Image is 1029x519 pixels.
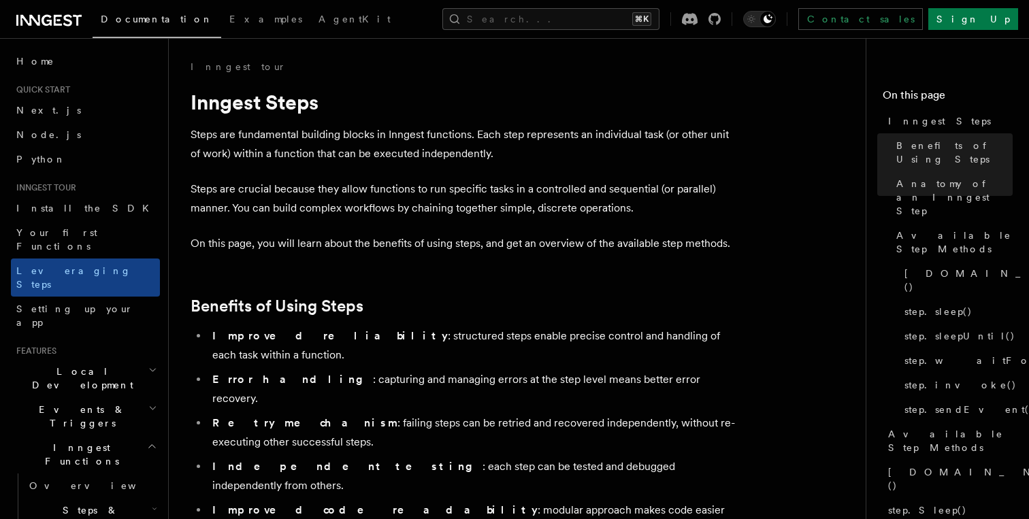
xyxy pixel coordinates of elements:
a: step.sleepUntil() [899,324,1013,348]
a: step.invoke() [899,373,1013,397]
a: step.sendEvent() [899,397,1013,422]
span: Inngest Functions [11,441,147,468]
p: On this page, you will learn about the benefits of using steps, and get an overview of the availa... [191,234,735,253]
span: Node.js [16,129,81,140]
span: Install the SDK [16,203,157,214]
a: Home [11,49,160,73]
span: Features [11,346,56,356]
a: Python [11,147,160,171]
kbd: ⌘K [632,12,651,26]
strong: Improved code readability [212,503,538,516]
span: Anatomy of an Inngest Step [896,177,1013,218]
a: Benefits of Using Steps [191,297,363,316]
span: Benefits of Using Steps [896,139,1013,166]
span: AgentKit [318,14,391,24]
a: Inngest tour [191,60,286,73]
span: step.invoke() [904,378,1017,392]
span: Next.js [16,105,81,116]
a: Benefits of Using Steps [891,133,1013,171]
span: Inngest Steps [888,114,991,128]
a: Available Step Methods [883,422,1013,460]
a: Available Step Methods [891,223,1013,261]
span: Examples [229,14,302,24]
span: Inngest tour [11,182,76,193]
span: Quick start [11,84,70,95]
a: Contact sales [798,8,923,30]
span: Leveraging Steps [16,265,131,290]
button: Local Development [11,359,160,397]
strong: Retry mechanism [212,416,397,429]
span: Python [16,154,66,165]
span: Home [16,54,54,68]
h1: Inngest Steps [191,90,735,114]
p: Steps are fundamental building blocks in Inngest functions. Each step represents an individual ta... [191,125,735,163]
li: : failing steps can be retried and recovered independently, without re-executing other successful... [208,414,735,452]
button: Toggle dark mode [743,11,776,27]
strong: Independent testing [212,460,483,473]
a: Sign Up [928,8,1018,30]
a: [DOMAIN_NAME]() [883,460,1013,498]
a: Your first Functions [11,220,160,258]
h4: On this page [883,87,1013,109]
a: Examples [221,4,310,37]
span: step.sleepUntil() [904,329,1015,343]
span: Available Step Methods [896,229,1013,256]
a: Documentation [93,4,221,38]
a: Install the SDK [11,196,160,220]
span: step.Sleep() [888,503,967,517]
a: step.sleep() [899,299,1013,324]
span: Overview [29,480,169,491]
a: Node.js [11,122,160,147]
a: Anatomy of an Inngest Step [891,171,1013,223]
span: Setting up your app [16,303,133,328]
span: Local Development [11,365,148,392]
li: : each step can be tested and debugged independently from others. [208,457,735,495]
span: Available Step Methods [888,427,1013,454]
li: : capturing and managing errors at the step level means better error recovery. [208,370,735,408]
a: Overview [24,473,160,498]
p: Steps are crucial because they allow functions to run specific tasks in a controlled and sequenti... [191,180,735,218]
a: Inngest Steps [883,109,1013,133]
span: Documentation [101,14,213,24]
button: Inngest Functions [11,435,160,473]
a: Setting up your app [11,297,160,335]
span: step.sleep() [904,305,973,318]
a: Leveraging Steps [11,258,160,297]
button: Search...⌘K [442,8,659,30]
a: step.waitForEvent() [899,348,1013,373]
a: [DOMAIN_NAME]() [899,261,1013,299]
span: Your first Functions [16,227,97,252]
a: Next.js [11,98,160,122]
a: AgentKit [310,4,399,37]
span: Events & Triggers [11,403,148,430]
li: : structured steps enable precise control and handling of each task within a function. [208,327,735,365]
button: Events & Triggers [11,397,160,435]
strong: Improved reliability [212,329,448,342]
strong: Error handling [212,373,373,386]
